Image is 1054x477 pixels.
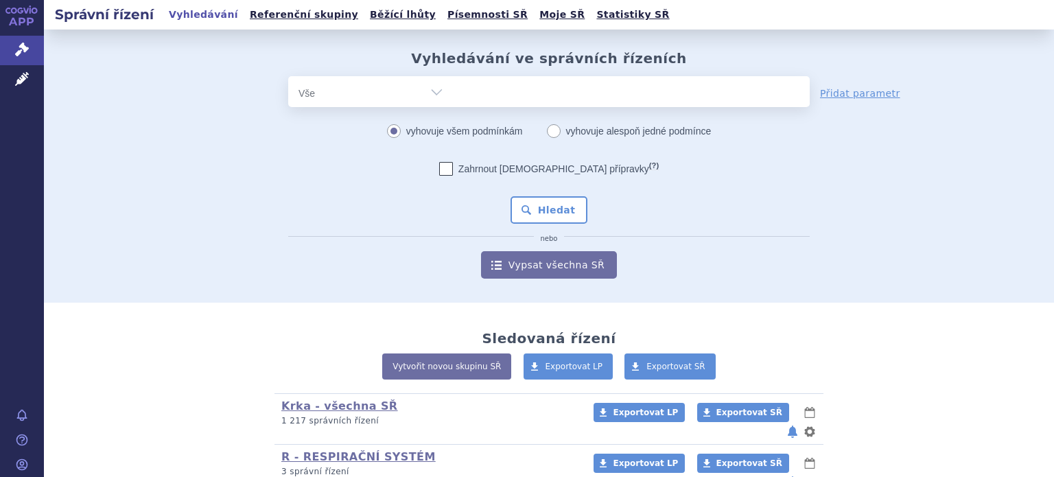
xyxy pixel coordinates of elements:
[624,353,716,380] a: Exportovat SŘ
[820,86,900,100] a: Přidat parametr
[534,235,565,243] i: nebo
[803,423,817,440] button: nastavení
[803,455,817,472] button: lhůty
[281,415,576,427] p: 1 217 správních řízení
[613,408,678,417] span: Exportovat LP
[535,5,589,24] a: Moje SŘ
[592,5,673,24] a: Statistiky SŘ
[547,121,712,141] label: vyhovuje alespoň jedné podmínce
[281,399,398,412] a: Krka - všechna SŘ
[443,5,532,24] a: Písemnosti SŘ
[246,5,362,24] a: Referenční skupiny
[594,403,685,422] a: Exportovat LP
[439,162,659,176] label: Zahrnout [DEMOGRAPHIC_DATA] přípravky
[546,362,603,371] span: Exportovat LP
[511,196,588,224] button: Hledat
[524,353,613,380] a: Exportovat LP
[716,408,782,417] span: Exportovat SŘ
[482,330,616,347] h2: Sledovaná řízení
[366,5,440,24] a: Běžící lhůty
[697,454,789,473] a: Exportovat SŘ
[646,362,705,371] span: Exportovat SŘ
[613,458,678,468] span: Exportovat LP
[281,450,436,463] a: R - RESPIRAČNÍ SYSTÉM
[411,50,687,67] h2: Vyhledávání ve správních řízeních
[387,121,523,141] label: vyhovuje všem podmínkám
[165,5,242,24] a: Vyhledávání
[697,403,789,422] a: Exportovat SŘ
[481,251,617,279] a: Vypsat všechna SŘ
[649,161,659,170] abbr: (?)
[786,423,799,440] button: notifikace
[594,454,685,473] a: Exportovat LP
[382,353,511,380] a: Vytvořit novou skupinu SŘ
[44,5,165,24] h2: Správní řízení
[803,404,817,421] button: lhůty
[716,458,782,468] span: Exportovat SŘ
